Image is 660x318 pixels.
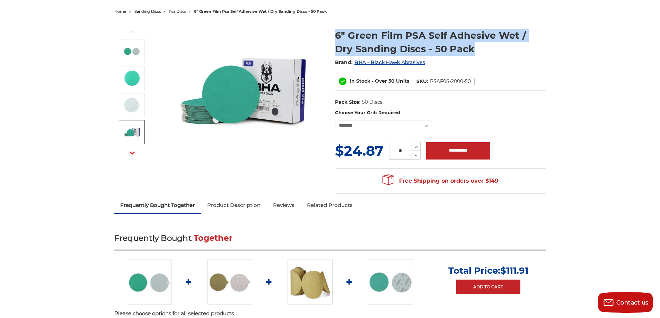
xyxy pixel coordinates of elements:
[388,78,395,84] span: 50
[123,43,141,60] img: 6-inch 600-grit green film PSA disc with green polyester film backing for metal grinding and bare...
[267,198,301,213] a: Reviews
[354,59,425,65] a: BHA - Black Hawk Abrasives
[194,9,327,14] span: 6" green film psa self adhesive wet / dry sanding discs - 50 pack
[123,70,141,87] img: 2000 grit sandpaper disc, 6 inches, with fast cutting aluminum oxide on waterproof green polyeste...
[169,9,186,14] a: psa discs
[382,174,498,188] span: Free Shipping on orders over $149
[500,265,528,276] span: $111.91
[456,280,520,294] a: Add to Cart
[114,9,126,14] a: home
[362,99,382,106] dd: 50 Discs
[123,97,141,114] img: 6-inch 1000-grit green film PSA stickyback disc for professional-grade sanding on automotive putty
[448,265,528,276] p: Total Price:
[201,198,267,213] a: Product Description
[350,78,370,84] span: In Stock
[124,24,141,39] button: Previous
[124,146,141,161] button: Next
[335,99,361,106] dt: Pack Size:
[127,260,172,305] img: 6-inch 600-grit green film PSA disc with green polyester film backing for metal grinding and bare...
[335,142,384,159] span: $24.87
[416,78,428,85] dt: SKU:
[194,233,232,243] span: Together
[335,29,546,56] h1: 6" Green Film PSA Self Adhesive Wet / Dry Sanding Discs - 50 Pack
[396,78,409,84] span: Units
[114,310,546,318] p: Please choose options for all selected products
[301,198,359,213] a: Related Products
[335,59,353,65] span: Brand:
[616,299,649,306] span: Contact us
[114,198,201,213] a: Frequently Bought Together
[114,233,192,243] span: Frequently Bought
[123,124,141,141] img: Close-up of BHA PSA discs box detailing 120-grit green film discs with budget friendly 50 bulk pack
[598,292,653,313] button: Contact us
[372,78,387,84] span: - Over
[378,110,400,115] small: Required
[430,78,471,85] dd: PSAF06-2000-50
[134,9,161,14] a: sanding discs
[174,21,312,160] img: 6-inch 600-grit green film PSA disc with green polyester film backing for metal grinding and bare...
[335,109,546,116] label: Choose Your Grit:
